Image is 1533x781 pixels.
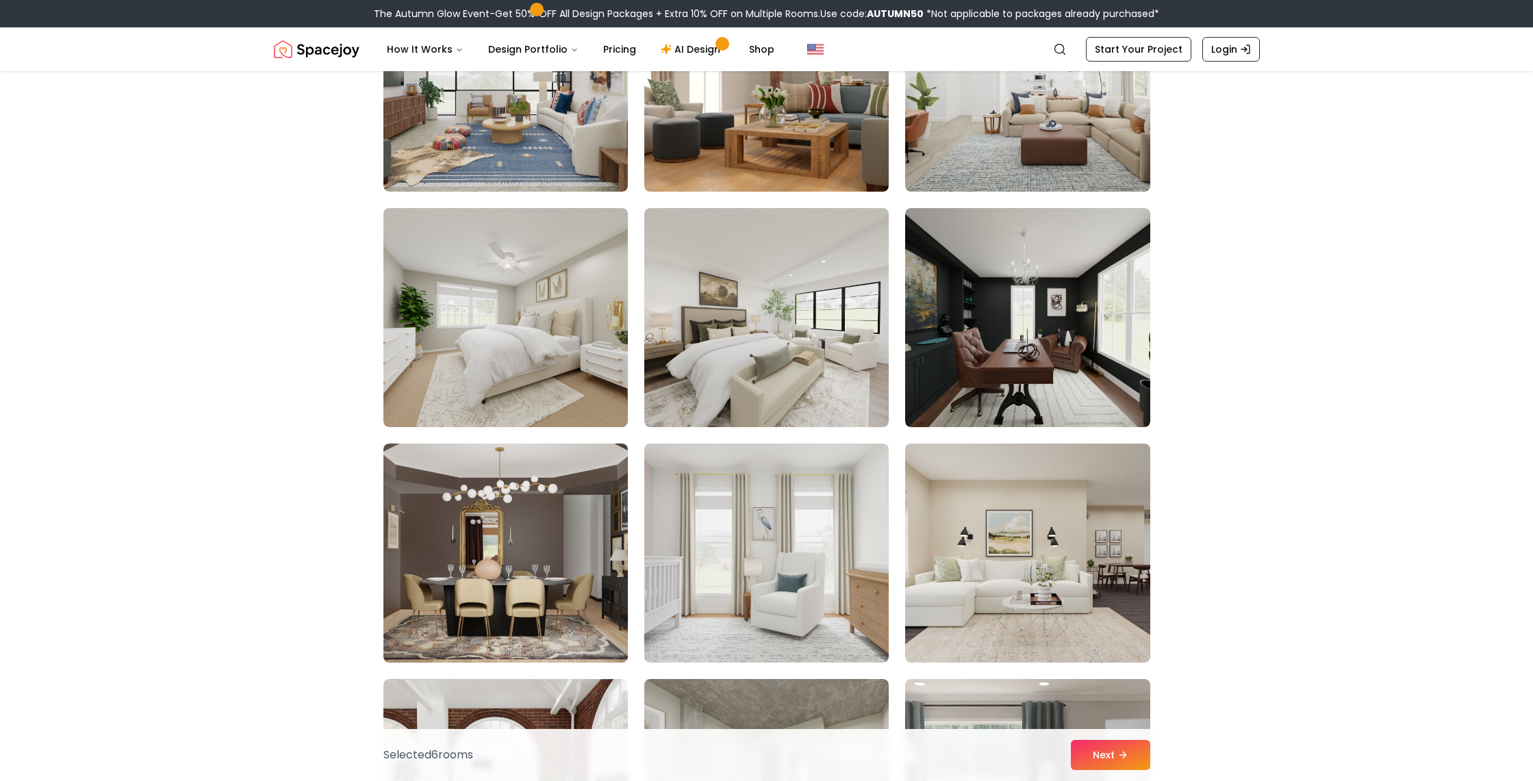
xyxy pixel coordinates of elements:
[867,7,924,21] b: AUTUMN50
[376,36,785,63] nav: Main
[1071,740,1150,770] button: Next
[644,444,889,663] img: Room room-14
[650,36,735,63] a: AI Design
[807,41,824,57] img: United States
[1202,37,1260,62] a: Login
[274,27,1260,71] nav: Global
[383,208,628,427] img: Room room-10
[1086,37,1191,62] a: Start Your Project
[477,36,590,63] button: Design Portfolio
[274,36,359,63] img: Spacejoy Logo
[592,36,647,63] a: Pricing
[820,7,924,21] span: Use code:
[905,208,1150,427] img: Room room-12
[383,747,473,763] p: Selected 6 room s
[376,36,474,63] button: How It Works
[738,36,785,63] a: Shop
[274,36,359,63] a: Spacejoy
[905,444,1150,663] img: Room room-15
[383,444,628,663] img: Room room-13
[924,7,1159,21] span: *Not applicable to packages already purchased*
[374,7,1159,21] div: The Autumn Glow Event-Get 50% OFF All Design Packages + Extra 10% OFF on Multiple Rooms.
[644,208,889,427] img: Room room-11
